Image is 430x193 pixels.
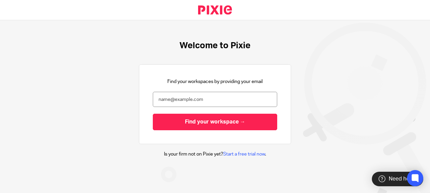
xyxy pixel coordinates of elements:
[180,40,250,51] h1: Welcome to Pixie
[153,92,277,107] input: name@example.com
[223,152,265,157] a: Start a free trial now
[153,114,277,130] input: Find your workspace →
[167,78,263,85] p: Find your workspaces by providing your email
[164,151,266,158] p: Is your firm not on Pixie yet? .
[372,172,423,186] div: Need help?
